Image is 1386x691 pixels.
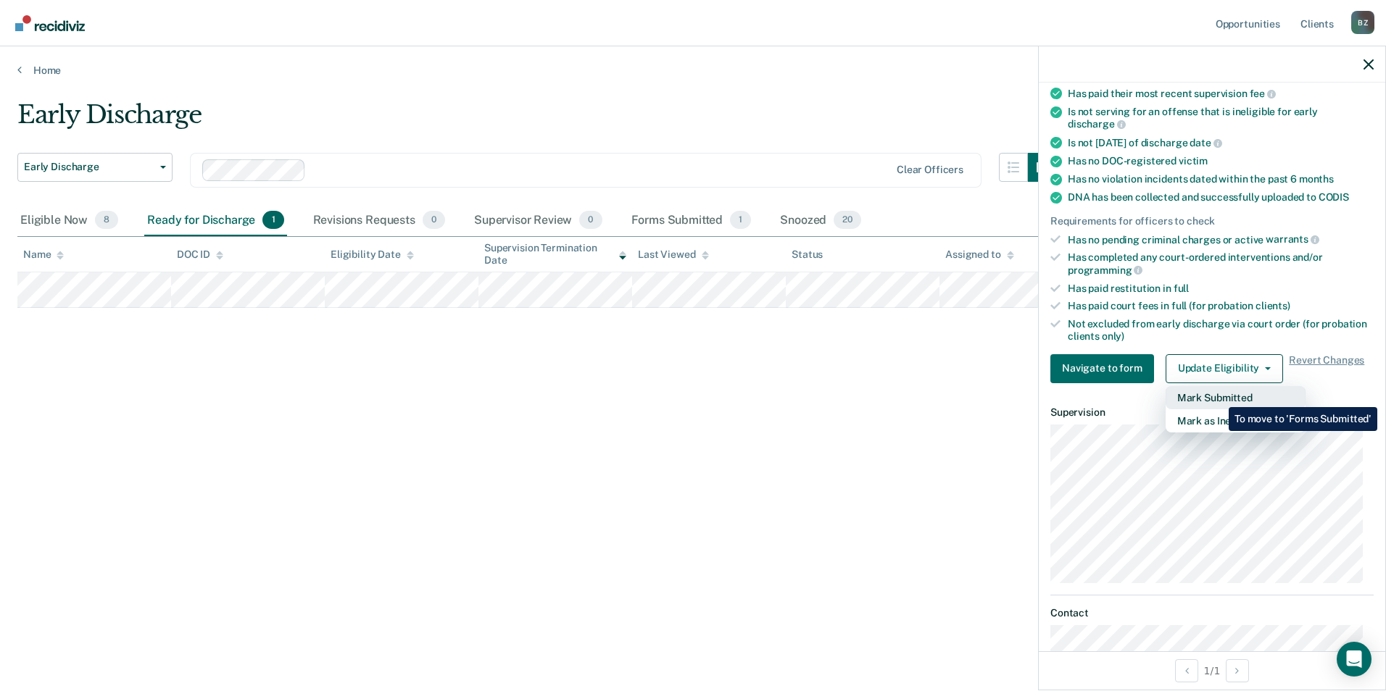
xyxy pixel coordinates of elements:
[484,242,626,267] div: Supervision Termination Date
[17,64,1369,77] a: Home
[1102,330,1124,342] span: only)
[579,211,602,230] span: 0
[1068,318,1374,343] div: Not excluded from early discharge via court order (for probation clients
[1299,173,1334,185] span: months
[1068,155,1374,167] div: Has no DOC-registered
[310,205,448,237] div: Revisions Requests
[1050,354,1154,383] button: Navigate to form
[1068,264,1142,276] span: programming
[1337,642,1372,677] div: Open Intercom Messenger
[471,205,605,237] div: Supervisor Review
[423,211,445,230] span: 0
[1068,300,1374,312] div: Has paid court fees in full (for probation
[638,248,708,261] div: Last Viewed
[1166,354,1283,383] button: Update Eligibility
[834,211,861,230] span: 20
[1351,11,1374,34] button: Profile dropdown button
[1179,155,1208,167] span: victim
[1256,300,1290,311] span: clients)
[1068,106,1374,130] div: Is not serving for an offense that is ineligible for early
[628,205,755,237] div: Forms Submitted
[95,211,118,230] span: 8
[1050,215,1374,227] div: Requirements for officers to check
[1226,659,1249,682] button: Next Opportunity
[1319,191,1349,203] span: CODIS
[945,248,1013,261] div: Assigned to
[1068,233,1374,246] div: Has no pending criminal charges or active
[1250,88,1276,99] span: fee
[1068,136,1374,149] div: Is not [DATE] of discharge
[17,205,121,237] div: Eligible Now
[1068,173,1374,185] div: Has no violation incidents dated within the past 6
[1039,651,1385,690] div: 1 / 1
[777,205,864,237] div: Snoozed
[1050,406,1374,419] dt: Supervision
[1068,282,1374,295] div: Has paid restitution in
[262,211,283,230] span: 1
[331,248,414,261] div: Eligibility Date
[1050,607,1374,619] dt: Contact
[1068,87,1374,100] div: Has paid their most recent supervision
[1289,354,1364,383] span: Revert Changes
[23,248,64,261] div: Name
[144,205,286,237] div: Ready for Discharge
[1175,659,1198,682] button: Previous Opportunity
[1190,137,1221,148] span: date
[15,15,85,31] img: Recidiviz
[730,211,751,230] span: 1
[1166,409,1306,432] button: Mark as Ineligible
[17,100,1057,141] div: Early Discharge
[792,248,823,261] div: Status
[1050,354,1160,383] a: Navigate to form link
[177,248,223,261] div: DOC ID
[1266,233,1319,245] span: warrants
[897,164,963,176] div: Clear officers
[1068,251,1374,276] div: Has completed any court-ordered interventions and/or
[1351,11,1374,34] div: B Z
[24,161,154,173] span: Early Discharge
[1166,386,1306,409] button: Mark Submitted
[1174,282,1189,294] span: full
[1068,118,1126,130] span: discharge
[1068,191,1374,204] div: DNA has been collected and successfully uploaded to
